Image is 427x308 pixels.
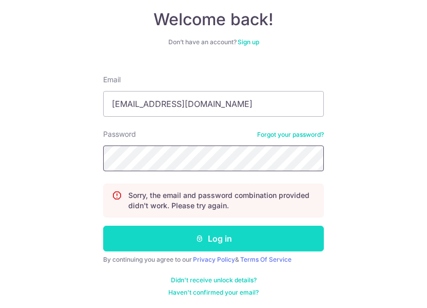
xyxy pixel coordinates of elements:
h4: Welcome back! [103,9,324,30]
p: Sorry, the email and password combination provided didn't work. Please try again. [128,190,315,211]
a: Sign up [238,38,259,46]
a: Haven't confirmed your email? [168,288,259,297]
a: Didn't receive unlock details? [171,276,257,284]
a: Forgot your password? [257,131,324,139]
input: Enter your Email [103,91,324,117]
label: Email [103,75,121,85]
a: Terms Of Service [240,256,292,263]
label: Password [103,129,136,139]
button: Log in [103,226,324,251]
div: By continuing you agree to our & [103,256,324,264]
a: Privacy Policy [193,256,235,263]
div: Don’t have an account? [103,38,324,46]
